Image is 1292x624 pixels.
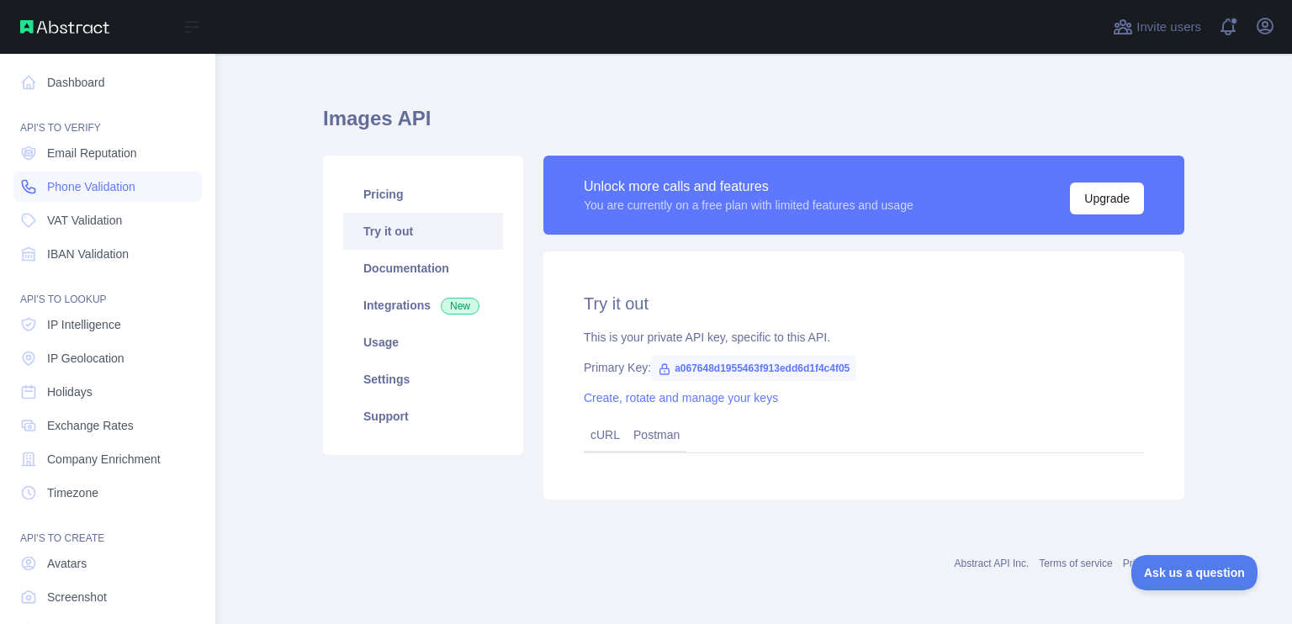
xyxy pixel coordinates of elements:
[343,213,503,250] a: Try it out
[13,444,202,474] a: Company Enrichment
[13,343,202,373] a: IP Geolocation
[13,309,202,340] a: IP Intelligence
[13,101,202,135] div: API'S TO VERIFY
[627,421,686,448] a: Postman
[47,316,121,333] span: IP Intelligence
[13,205,202,235] a: VAT Validation
[13,239,202,269] a: IBAN Validation
[47,178,135,195] span: Phone Validation
[343,361,503,398] a: Settings
[1131,555,1258,590] iframe: Toggle Customer Support
[47,484,98,501] span: Timezone
[584,391,778,405] a: Create, rotate and manage your keys
[13,377,202,407] a: Holidays
[47,589,107,605] span: Screenshot
[47,212,122,229] span: VAT Validation
[343,176,503,213] a: Pricing
[13,582,202,612] a: Screenshot
[584,197,913,214] div: You are currently on a free plan with limited features and usage
[13,410,202,441] a: Exchange Rates
[1123,558,1184,569] a: Privacy policy
[651,356,856,381] span: a067648d1955463f913edd6d1f4c4f05
[441,298,479,315] span: New
[584,292,1144,315] h2: Try it out
[47,350,124,367] span: IP Geolocation
[13,138,202,168] a: Email Reputation
[13,478,202,508] a: Timezone
[20,20,109,34] img: Abstract API
[955,558,1030,569] a: Abstract API Inc.
[1039,558,1112,569] a: Terms of service
[343,287,503,324] a: Integrations New
[13,67,202,98] a: Dashboard
[343,250,503,287] a: Documentation
[1070,182,1144,214] button: Upgrade
[343,398,503,435] a: Support
[47,417,134,434] span: Exchange Rates
[47,246,129,262] span: IBAN Validation
[47,145,137,161] span: Email Reputation
[1136,18,1201,37] span: Invite users
[584,359,1144,376] div: Primary Key:
[323,105,1184,145] h1: Images API
[13,272,202,306] div: API'S TO LOOKUP
[47,555,87,572] span: Avatars
[584,329,1144,346] div: This is your private API key, specific to this API.
[343,324,503,361] a: Usage
[13,511,202,545] div: API'S TO CREATE
[47,451,161,468] span: Company Enrichment
[13,548,202,579] a: Avatars
[590,428,620,442] a: cURL
[47,383,93,400] span: Holidays
[1109,13,1205,40] button: Invite users
[13,172,202,202] a: Phone Validation
[584,177,913,197] div: Unlock more calls and features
